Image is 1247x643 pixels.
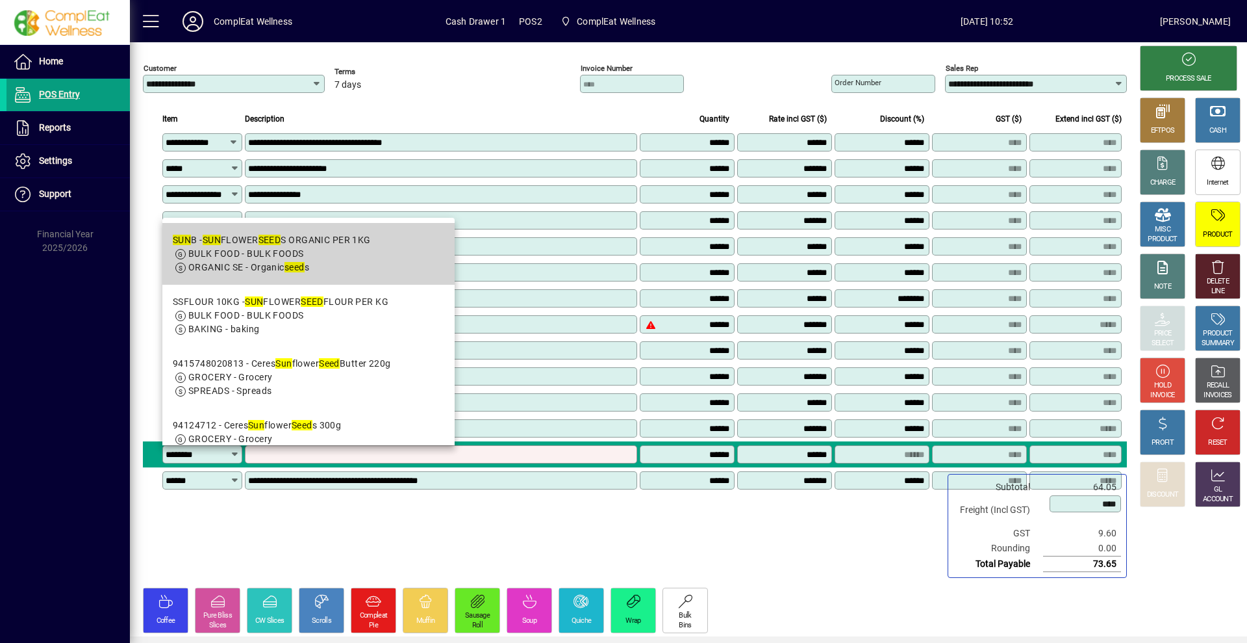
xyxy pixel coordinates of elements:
td: Total Payable [953,557,1043,572]
mat-label: Order number [835,78,881,87]
span: Home [39,56,63,66]
div: Bulk [679,611,691,621]
em: Sun [275,358,292,369]
div: Bins [679,621,691,631]
span: ORGANIC SE - Organic s [188,262,309,272]
div: DISCOUNT [1147,490,1178,500]
span: ComplEat Wellness [555,10,661,33]
span: ComplEat Wellness [577,11,655,32]
div: SELECT [1152,339,1174,348]
div: GL [1214,485,1222,495]
div: Soup [522,616,536,626]
span: BULK FOOD - BULK FOODS [188,248,304,259]
div: LINE [1211,287,1224,296]
a: Reports [6,112,130,144]
div: Roll [472,621,483,631]
div: ComplEat Wellness [214,11,292,32]
mat-option: 9415748020813 - Ceres Sunflower Seed Butter 220g [162,347,455,408]
div: PROFIT [1152,438,1174,448]
div: Quiche [572,616,592,626]
span: GST ($) [996,112,1022,126]
div: INVOICES [1203,391,1231,400]
mat-option: SUNB - SUNFLOWER SEEDS ORGANIC PER 1KG [162,223,455,285]
div: Pure Bliss [203,611,232,621]
td: GST [953,526,1043,541]
mat-label: Sales rep [946,64,978,73]
mat-label: Invoice number [581,64,633,73]
td: Rounding [953,541,1043,557]
div: Internet [1207,178,1228,188]
mat-label: Customer [144,64,177,73]
div: DELETE [1207,277,1229,287]
em: SUN [203,235,221,245]
span: Extend incl GST ($) [1055,112,1122,126]
span: Support [39,189,71,199]
div: PROCESS SALE [1166,74,1211,84]
a: Settings [6,145,130,177]
span: Terms [334,68,412,76]
div: 9415748020813 - Ceres flower Butter 220g [173,357,391,371]
mat-option: 94124712 - Ceres Sunflower Seeds 300g [162,408,455,470]
em: seed [284,262,305,272]
div: CHARGE [1150,178,1176,188]
div: Muffin [416,616,435,626]
div: ACCOUNT [1203,495,1233,505]
div: EFTPOS [1151,126,1175,136]
span: Item [162,112,178,126]
em: SUN [173,235,191,245]
div: HOLD [1154,381,1171,391]
em: SUN [245,296,263,307]
td: 64.05 [1043,480,1121,495]
span: GROCERY - Grocery [188,372,272,382]
div: CW Slices [255,616,284,626]
em: Sun [248,420,264,430]
span: Rate incl GST ($) [769,112,827,126]
div: NOTE [1154,282,1171,292]
span: BAKING - baking [188,324,260,334]
span: BULK FOOD - BULK FOODS [188,310,304,321]
div: RECALL [1207,381,1229,391]
div: Slices [209,621,227,631]
td: 73.65 [1043,557,1121,572]
div: [PERSON_NAME] [1160,11,1231,32]
span: GROCERY - Grocery [188,434,272,444]
a: Home [6,46,130,78]
div: PRODUCT [1203,230,1232,240]
td: 0.00 [1043,541,1121,557]
div: INVOICE [1150,391,1174,400]
span: Description [245,112,284,126]
em: Seed [292,420,312,430]
span: Discount (%) [880,112,924,126]
div: Wrap [625,616,640,626]
div: Compleat [360,611,387,621]
div: B - FLOWER S ORGANIC PER 1KG [173,233,371,247]
div: RESET [1208,438,1228,448]
span: Settings [39,155,72,166]
div: 94124712 - Ceres flower s 300g [173,419,341,432]
div: SSFLOUR 10KG - FLOWER FLOUR PER KG [173,295,388,309]
div: Sausage [465,611,490,621]
span: SPREADS - Spreads [188,386,271,396]
span: POS2 [519,11,542,32]
span: 7 days [334,80,361,90]
button: Profile [172,10,214,33]
div: MISC [1155,225,1170,235]
div: PRODUCT [1203,329,1232,339]
td: Freight (Incl GST) [953,495,1043,526]
td: 9.60 [1043,526,1121,541]
span: Reports [39,122,71,133]
div: PRODUCT [1148,235,1177,244]
div: Coffee [157,616,175,626]
div: CASH [1209,126,1226,136]
span: Cash Drawer 1 [446,11,506,32]
span: [DATE] 10:52 [814,11,1160,32]
em: Seed [319,358,340,369]
em: SEED [301,296,323,307]
div: SUMMARY [1202,339,1234,348]
em: SEED [258,235,281,245]
span: Quantity [699,112,729,126]
a: Support [6,178,130,211]
div: Pie [369,621,378,631]
div: PRICE [1154,329,1172,339]
div: Scrolls [312,616,331,626]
